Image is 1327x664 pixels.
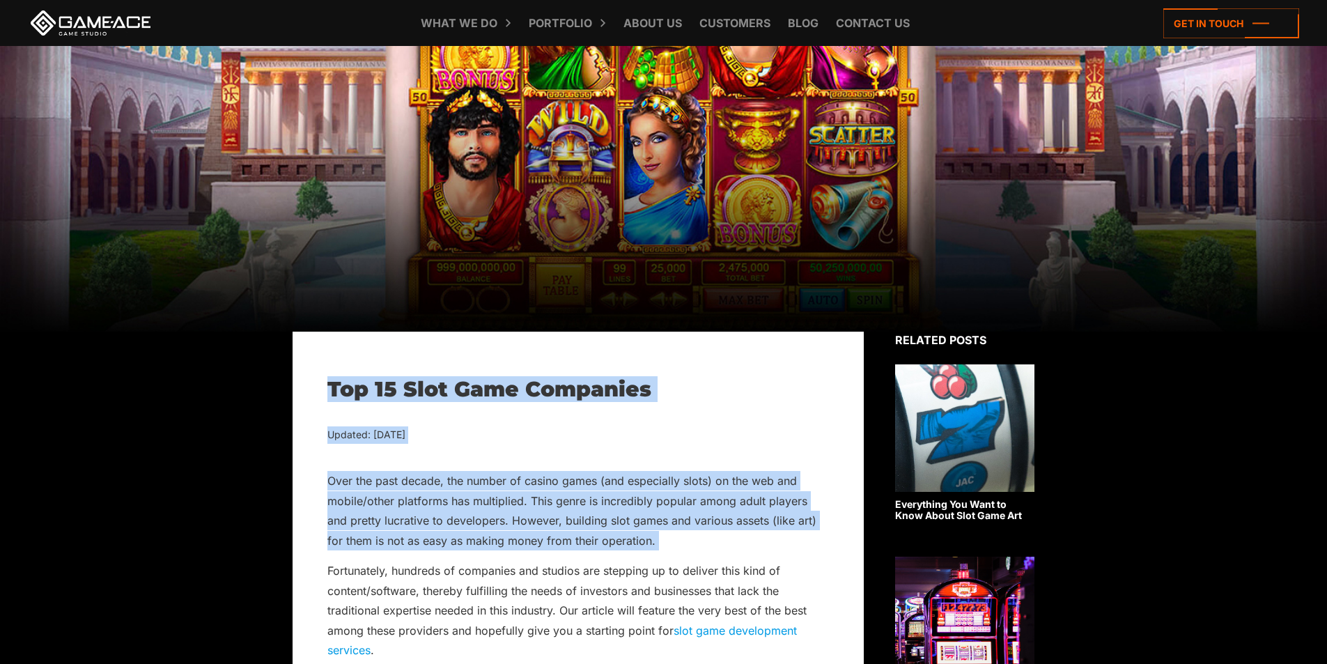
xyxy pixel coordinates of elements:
[327,377,829,402] h1: Top 15 Slot Game Companies
[895,364,1034,492] img: Related
[327,561,829,660] p: Fortunately, hundreds of companies and studios are stepping up to deliver this kind of content/so...
[327,471,829,550] p: Over the past decade, the number of casino games (and especially slots) on the web and mobile/oth...
[895,332,1034,348] div: Related posts
[1163,8,1299,38] a: Get in touch
[327,426,829,444] div: Updated: [DATE]
[327,624,797,657] a: slot game development services
[895,364,1034,523] a: Everything You Want to Know About Slot Game Art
